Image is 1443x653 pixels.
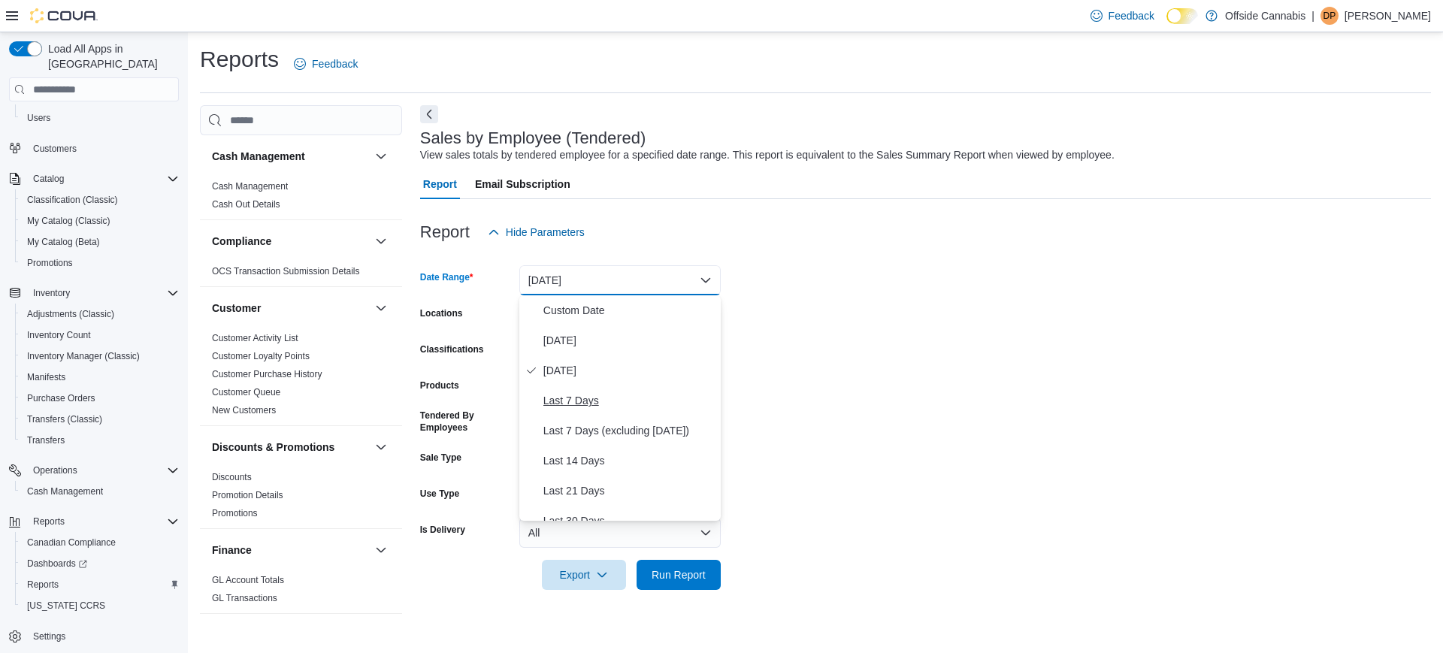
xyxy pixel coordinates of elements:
span: GL Account Totals [212,574,284,586]
a: Classification (Classic) [21,191,124,209]
button: Customers [3,138,185,159]
button: Hide Parameters [482,217,591,247]
span: Discounts [212,471,252,483]
button: Manifests [15,367,185,388]
span: Customer Loyalty Points [212,350,310,362]
span: Last 7 Days [543,391,715,410]
span: Inventory [33,287,70,299]
div: Finance [200,571,402,613]
button: Finance [212,543,369,558]
a: Reports [21,576,65,594]
span: Load All Apps in [GEOGRAPHIC_DATA] [42,41,179,71]
span: Cash Management [27,485,103,497]
a: Customer Queue [212,387,280,398]
span: Classification (Classic) [21,191,179,209]
a: Cash Management [212,181,288,192]
a: New Customers [212,405,276,416]
span: Inventory Manager (Classic) [27,350,140,362]
span: Users [27,112,50,124]
span: GL Transactions [212,592,277,604]
span: Dark Mode [1166,24,1167,25]
span: Customer Activity List [212,332,298,344]
button: Users [15,107,185,128]
span: Promotions [212,507,258,519]
button: Inventory [3,283,185,304]
button: All [519,518,721,548]
span: Transfers (Classic) [27,413,102,425]
a: OCS Transaction Submission Details [212,266,360,277]
span: Dashboards [27,558,87,570]
a: Customers [27,140,83,158]
button: Finance [372,541,390,559]
a: [US_STATE] CCRS [21,597,111,615]
button: Promotions [15,252,185,274]
span: Inventory [27,284,179,302]
span: OCS Transaction Submission Details [212,265,360,277]
button: Reports [27,512,71,531]
button: Adjustments (Classic) [15,304,185,325]
a: Adjustments (Classic) [21,305,120,323]
span: [DATE] [543,361,715,379]
button: My Catalog (Classic) [15,210,185,231]
button: [DATE] [519,265,721,295]
span: Inventory Manager (Classic) [21,347,179,365]
div: Cash Management [200,177,402,219]
h3: Report [420,223,470,241]
span: Report [423,169,457,199]
button: Transfers (Classic) [15,409,185,430]
button: Run Report [637,560,721,590]
button: Catalog [3,168,185,189]
h1: Reports [200,44,279,74]
div: View sales totals by tendered employee for a specified date range. This report is equivalent to t... [420,147,1115,163]
span: Customers [27,139,179,158]
h3: Discounts & Promotions [212,440,334,455]
a: Customer Purchase History [212,369,322,379]
button: Next [420,105,438,123]
div: Customer [200,329,402,425]
span: Cash Out Details [212,198,280,210]
label: Date Range [420,271,473,283]
label: Tendered By Employees [420,410,513,434]
h3: Sales by Employee (Tendered) [420,129,646,147]
span: DP [1324,7,1336,25]
span: Custom Date [543,301,715,319]
button: Cash Management [15,481,185,502]
span: Inventory Count [21,326,179,344]
span: Classification (Classic) [27,194,118,206]
span: Last 7 Days (excluding [DATE]) [543,422,715,440]
a: GL Account Totals [212,575,284,585]
span: Purchase Orders [27,392,95,404]
button: Inventory Count [15,325,185,346]
a: Discounts [212,472,252,482]
span: Promotions [21,254,179,272]
span: Reports [21,576,179,594]
a: Promotions [21,254,79,272]
span: Hide Parameters [506,225,585,240]
a: Settings [27,627,71,645]
button: Customer [212,301,369,316]
a: My Catalog (Beta) [21,233,106,251]
h3: Customer [212,301,261,316]
span: Transfers [27,434,65,446]
button: Inventory Manager (Classic) [15,346,185,367]
p: Offside Cannabis [1225,7,1305,25]
a: Promotions [212,508,258,518]
span: Transfers [21,431,179,449]
div: Compliance [200,262,402,286]
span: Users [21,109,179,127]
button: Cash Management [212,149,369,164]
a: Inventory Count [21,326,97,344]
span: Settings [33,630,65,642]
a: Transfers (Classic) [21,410,108,428]
button: Customer [372,299,390,317]
label: Sale Type [420,452,461,464]
a: Feedback [288,49,364,79]
p: | [1311,7,1314,25]
a: GL Transactions [212,593,277,603]
a: Canadian Compliance [21,534,122,552]
span: Operations [33,464,77,476]
span: Purchase Orders [21,389,179,407]
a: Customer Loyalty Points [212,351,310,361]
p: [PERSON_NAME] [1345,7,1431,25]
span: Reports [27,579,59,591]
